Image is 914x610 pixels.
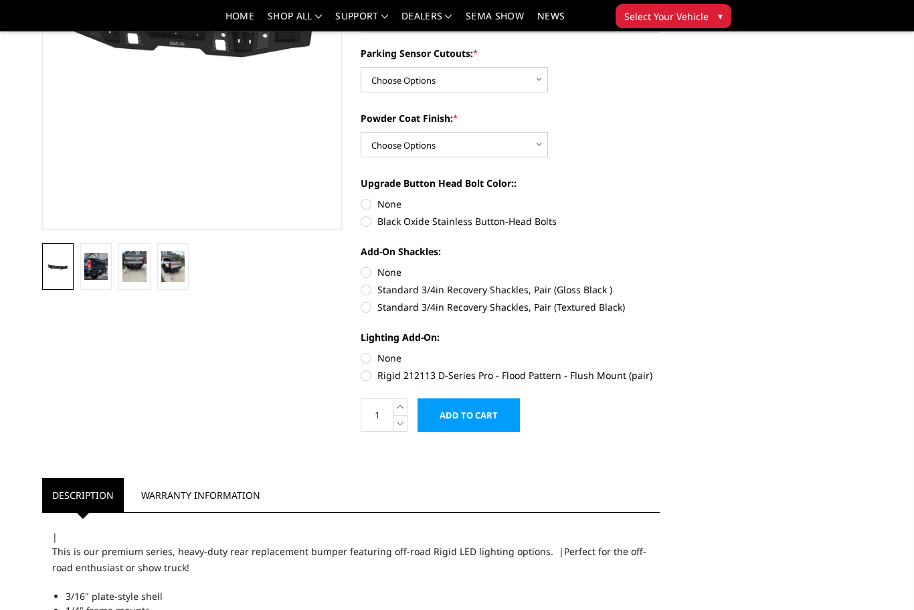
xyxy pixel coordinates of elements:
label: Black Oxide Stainless Button-Head Bolts [361,214,660,228]
a: Warranty Information [131,478,270,512]
label: None [361,265,660,279]
div: | [52,530,650,544]
label: Standard 3/4in Recovery Shackles, Pair (Gloss Black ) [361,283,660,297]
a: News [537,11,565,31]
img: 2023-2025 Ford F250-350-450-A2 Series-Rear Bumper [122,251,146,283]
span: Select Your Vehicle [624,9,709,23]
a: Dealers [401,11,452,31]
button: Select Your Vehicle [616,4,731,28]
label: Upgrade Button Head Bolt Color:: [361,176,660,190]
a: Support [335,11,388,31]
label: Rigid 212113 D-Series Pro - Flood Pattern - Flush Mount (pair) [361,368,660,382]
label: Add-On Shackles: [361,244,660,258]
img: 2023-2025 Ford F250-350-450-A2 Series-Rear Bumper [161,251,185,283]
span: ▾ [718,9,723,23]
span: This is our premium series, heavy-duty rear replacement bumper featuring off-road Rigid LED light... [52,545,646,574]
label: Parking Sensor Cutouts: [361,46,660,60]
a: Home [225,11,254,31]
label: None [361,351,660,365]
input: Add to Cart [418,398,520,432]
label: Lighting Add-On: [361,330,660,344]
img: 2023-2025 Ford F250-350-450-A2 Series-Rear Bumper [46,260,70,274]
label: None [361,197,660,211]
span: 3/16" plate-style shell [66,590,163,603]
a: SEMA Show [466,11,524,31]
label: Standard 3/4in Recovery Shackles, Pair (Textured Black) [361,300,660,314]
a: shop all [268,11,322,31]
img: 2023-2025 Ford F250-350-450-A2 Series-Rear Bumper [84,253,108,281]
a: Description [42,478,124,512]
label: Powder Coat Finish: [361,111,660,125]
